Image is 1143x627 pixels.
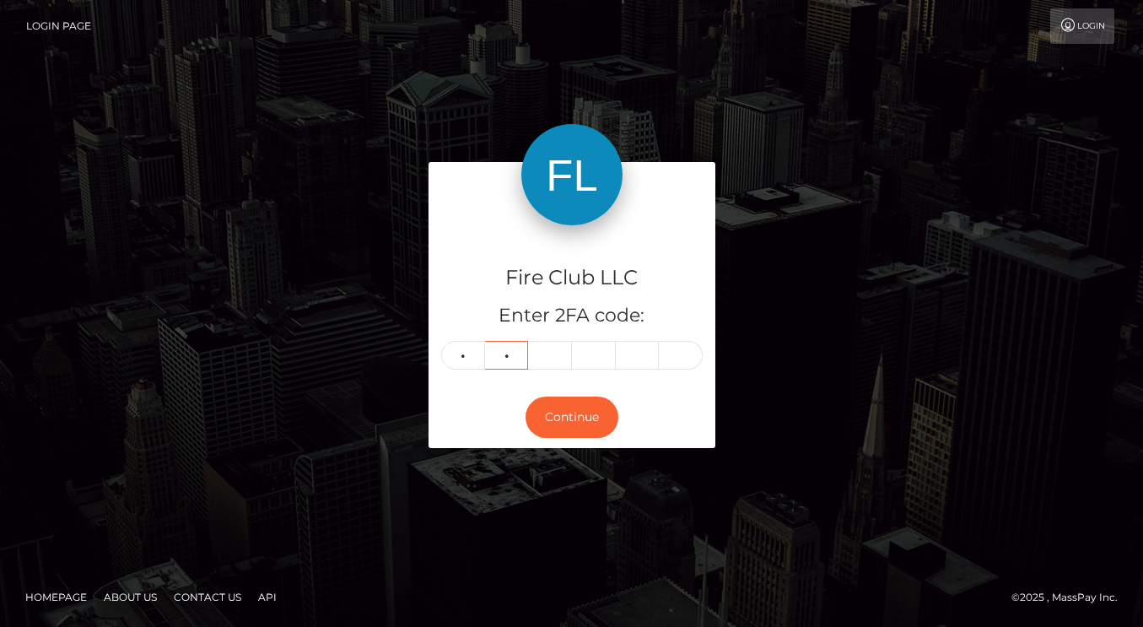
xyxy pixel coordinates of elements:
button: Continue [526,397,618,438]
a: Login Page [26,8,91,44]
a: API [251,584,283,610]
div: © 2025 , MassPay Inc. [1011,588,1130,607]
a: Homepage [19,584,94,610]
a: Contact Us [167,584,248,610]
a: Login [1050,8,1114,44]
a: About Us [97,584,164,610]
h4: Fire Club LLC [441,263,703,293]
h5: Enter 2FA code: [441,303,703,329]
img: Fire Club LLC [521,124,623,225]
